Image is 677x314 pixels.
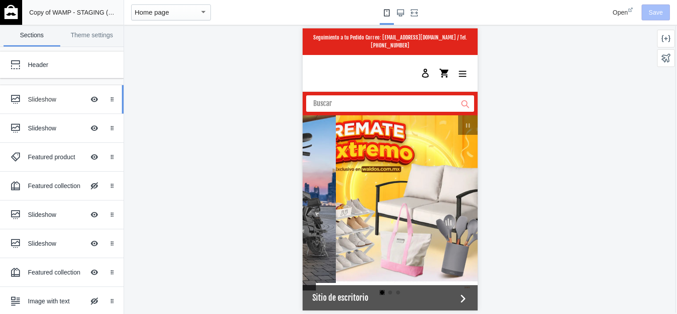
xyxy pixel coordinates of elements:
div: Featured collection [28,181,85,190]
span: Sitio de escritorio [10,263,154,275]
button: Hide [85,176,104,196]
a: submit search [158,67,167,83]
img: main-logo_60x60_white.png [4,5,18,19]
input: Buscar [4,67,171,83]
button: Hide [85,147,104,167]
div: Featured product [28,153,85,161]
span: Copy of WAMP - STAGING (22 ago) [29,9,129,16]
button: Hide [85,205,104,224]
div: Header [28,60,104,69]
span: Open [613,9,628,16]
button: Hide [85,291,104,311]
div: Slideshow [28,124,85,133]
div: Image with text [28,297,85,306]
mat-select-trigger: Home page [135,8,169,16]
button: Hide [85,118,104,138]
div: Slideshow [28,210,85,219]
button: Hide [85,234,104,253]
div: Slideshow [28,95,85,104]
a: Theme settings [64,25,121,47]
button: Menú [151,36,169,54]
button: Hide [85,263,104,282]
div: Slideshow [28,239,85,248]
div: Featured collection [28,268,85,277]
a: Sections [4,25,60,47]
a: image [10,29,41,60]
button: Hide [85,90,104,109]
